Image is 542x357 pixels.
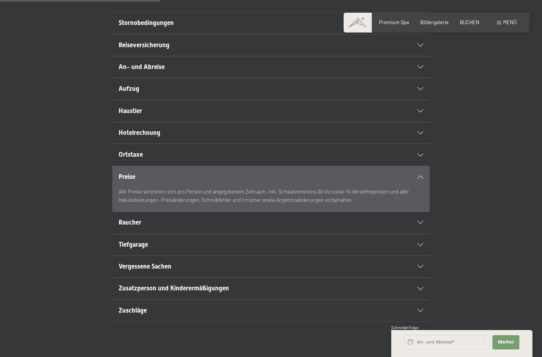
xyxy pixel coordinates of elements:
[119,41,169,49] span: Reiseversicherung
[460,19,479,25] a: BUCHEN
[503,19,517,25] span: Menü
[119,107,142,115] span: Haustier
[119,85,139,92] span: Aufzug
[391,325,419,330] span: Schnellanfrage
[119,307,147,314] span: Zuschläge
[119,173,135,180] span: Preise
[119,19,174,27] span: Stornobedingungen
[119,284,229,292] span: Zusatzperson und Kinderermäßigungen
[498,339,514,345] span: Weiter
[492,335,519,349] button: Weiter
[119,219,141,226] span: Raucher
[379,19,409,25] a: Premium Spa
[119,263,171,270] span: Vergessene Sachen
[119,129,160,136] span: Hotelrechnung
[119,188,423,204] p: Alle Preise verstehen sich pro Person und angegebenem Zeitraum, inkl. Schwarzensteins All-inclusi...
[119,63,165,71] span: An- und Abreise
[420,19,449,25] a: Bildergalerie
[119,151,143,158] span: Ortstaxe
[119,241,148,248] span: Tiefgarage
